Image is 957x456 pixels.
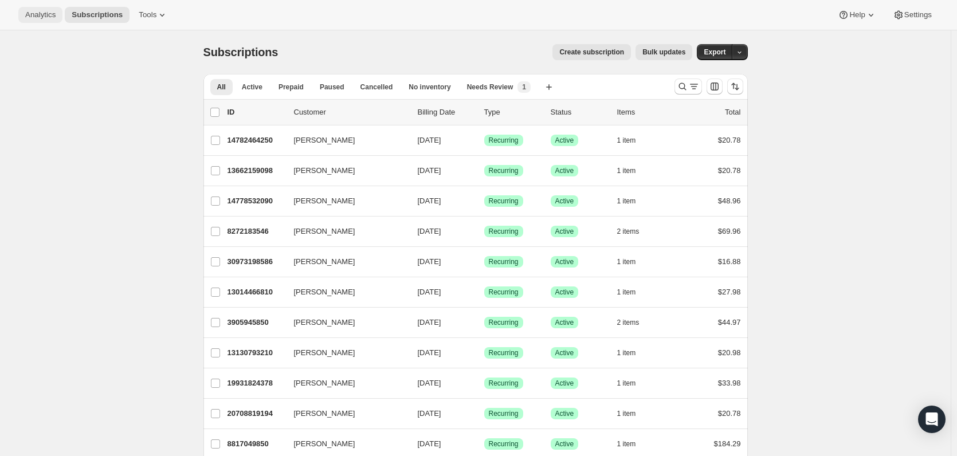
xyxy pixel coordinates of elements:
[617,193,649,209] button: 1 item
[718,136,741,144] span: $20.78
[617,288,636,297] span: 1 item
[831,7,883,23] button: Help
[467,82,513,92] span: Needs Review
[228,193,741,209] div: 14778532090[PERSON_NAME][DATE]SuccessRecurringSuccessActive1 item$48.96
[242,82,262,92] span: Active
[617,196,636,206] span: 1 item
[555,136,574,145] span: Active
[617,107,674,118] div: Items
[139,10,156,19] span: Tools
[718,288,741,296] span: $27.98
[617,132,649,148] button: 1 item
[25,10,56,19] span: Analytics
[636,44,692,60] button: Bulk updates
[228,163,741,179] div: 13662159098[PERSON_NAME][DATE]SuccessRecurringSuccessActive1 item$20.78
[522,82,526,92] span: 1
[287,283,402,301] button: [PERSON_NAME]
[418,348,441,357] span: [DATE]
[718,227,741,235] span: $69.96
[718,166,741,175] span: $20.78
[555,439,574,449] span: Active
[294,226,355,237] span: [PERSON_NAME]
[489,257,519,266] span: Recurring
[294,408,355,419] span: [PERSON_NAME]
[555,227,574,236] span: Active
[617,257,636,266] span: 1 item
[718,409,741,418] span: $20.78
[228,438,285,450] p: 8817049850
[617,439,636,449] span: 1 item
[418,166,441,175] span: [DATE]
[642,48,685,57] span: Bulk updates
[294,347,355,359] span: [PERSON_NAME]
[228,223,741,239] div: 8272183546[PERSON_NAME][DATE]SuccessRecurringSuccessActive2 items$69.96
[228,135,285,146] p: 14782464250
[228,195,285,207] p: 14778532090
[418,318,441,327] span: [DATE]
[279,82,304,92] span: Prepaid
[489,348,519,357] span: Recurring
[551,107,608,118] p: Status
[617,379,636,388] span: 1 item
[203,46,279,58] span: Subscriptions
[287,253,402,271] button: [PERSON_NAME]
[228,256,285,268] p: 30973198586
[617,406,649,422] button: 1 item
[287,404,402,423] button: [PERSON_NAME]
[18,7,62,23] button: Analytics
[559,48,624,57] span: Create subscription
[617,436,649,452] button: 1 item
[294,438,355,450] span: [PERSON_NAME]
[617,409,636,418] span: 1 item
[294,286,355,298] span: [PERSON_NAME]
[228,315,741,331] div: 3905945850[PERSON_NAME][DATE]SuccessRecurringSuccessActive2 items$44.97
[489,288,519,297] span: Recurring
[555,409,574,418] span: Active
[228,107,741,118] div: IDCustomerBilling DateTypeStatusItemsTotal
[555,348,574,357] span: Active
[287,374,402,392] button: [PERSON_NAME]
[294,165,355,176] span: [PERSON_NAME]
[617,348,636,357] span: 1 item
[228,254,741,270] div: 30973198586[PERSON_NAME][DATE]SuccessRecurringSuccessActive1 item$16.88
[617,136,636,145] span: 1 item
[617,345,649,361] button: 1 item
[418,379,441,387] span: [DATE]
[228,226,285,237] p: 8272183546
[489,409,519,418] span: Recurring
[886,7,939,23] button: Settings
[294,378,355,389] span: [PERSON_NAME]
[287,344,402,362] button: [PERSON_NAME]
[228,345,741,361] div: 13130793210[PERSON_NAME][DATE]SuccessRecurringSuccessActive1 item$20.98
[287,192,402,210] button: [PERSON_NAME]
[294,256,355,268] span: [PERSON_NAME]
[228,317,285,328] p: 3905945850
[617,227,640,236] span: 2 items
[287,131,402,150] button: [PERSON_NAME]
[718,257,741,266] span: $16.88
[287,222,402,241] button: [PERSON_NAME]
[555,166,574,175] span: Active
[617,284,649,300] button: 1 item
[727,78,743,95] button: Sort the results
[418,439,441,448] span: [DATE]
[617,315,652,331] button: 2 items
[617,223,652,239] button: 2 items
[489,227,519,236] span: Recurring
[228,408,285,419] p: 20708819194
[849,10,865,19] span: Help
[287,162,402,180] button: [PERSON_NAME]
[617,318,640,327] span: 2 items
[418,409,441,418] span: [DATE]
[418,136,441,144] span: [DATE]
[287,435,402,453] button: [PERSON_NAME]
[904,10,932,19] span: Settings
[484,107,542,118] div: Type
[697,44,732,60] button: Export
[555,257,574,266] span: Active
[294,195,355,207] span: [PERSON_NAME]
[918,406,946,433] div: Open Intercom Messenger
[228,375,741,391] div: 19931824378[PERSON_NAME][DATE]SuccessRecurringSuccessActive1 item$33.98
[418,107,475,118] p: Billing Date
[555,379,574,388] span: Active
